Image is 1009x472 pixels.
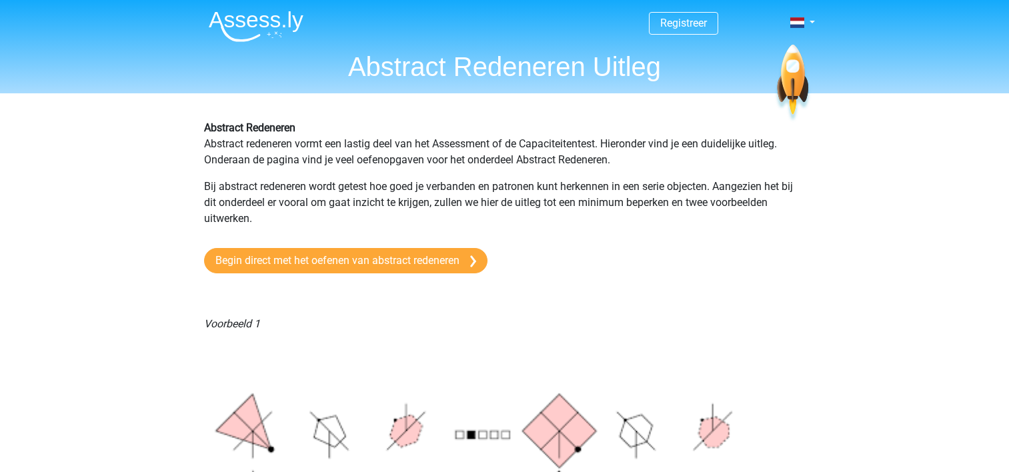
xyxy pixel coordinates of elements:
[204,121,295,134] b: Abstract Redeneren
[470,255,476,267] img: arrow-right.e5bd35279c78.svg
[204,317,260,330] i: Voorbeeld 1
[209,11,303,42] img: Assessly
[204,179,806,227] p: Bij abstract redeneren wordt getest hoe goed je verbanden en patronen kunt herkennen in een serie...
[204,248,487,273] a: Begin direct met het oefenen van abstract redeneren
[204,120,806,168] p: Abstract redeneren vormt een lastig deel van het Assessment of de Capaciteitentest. Hieronder vin...
[198,51,812,83] h1: Abstract Redeneren Uitleg
[660,17,707,29] a: Registreer
[774,45,811,123] img: spaceship.7d73109d6933.svg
